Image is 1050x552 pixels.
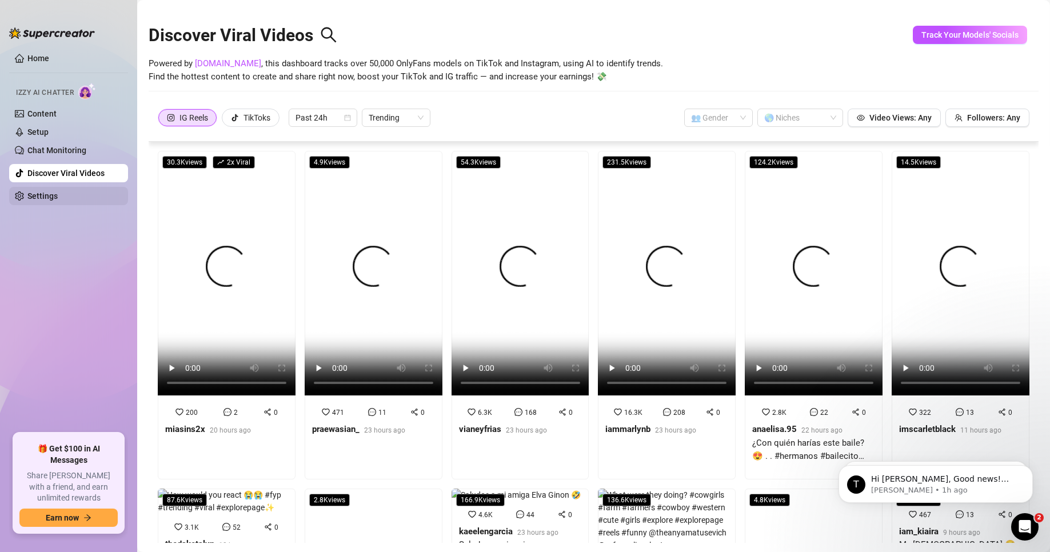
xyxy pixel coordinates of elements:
[956,408,964,416] span: message
[165,424,205,434] strong: miasins2x
[19,470,118,504] span: Share [PERSON_NAME] with a friend, and earn unlimited rewards
[752,424,797,434] strong: anaelisa.95
[892,151,1029,479] a: 14.5Kviews322130imscarletblack11 hours ago
[222,523,230,531] span: message
[749,156,798,169] span: 124.2K views
[233,523,241,531] span: 52
[919,409,931,417] span: 322
[174,523,182,531] span: heart
[83,514,91,522] span: arrow-right
[421,409,425,417] span: 0
[175,408,183,416] span: heart
[857,114,865,122] span: eye
[243,109,270,126] div: TikToks
[27,54,49,63] a: Home
[598,489,736,551] img: What were they doing? #cowgirls #farm #farmers #cowboy #western #cute #girls #explore #explorepag...
[921,30,1019,39] span: Track Your Models' Socials
[456,156,501,169] span: 54.3K views
[706,408,714,416] span: share-alt
[149,25,337,46] h2: Discover Viral Videos
[516,510,524,518] span: message
[517,529,558,537] span: 23 hours ago
[162,156,207,169] span: 30.3K views
[468,408,476,416] span: heart
[165,539,214,549] strong: thedakotalyn
[368,408,376,416] span: message
[309,156,350,169] span: 4.9K views
[896,156,941,169] span: 14.5K views
[862,409,866,417] span: 0
[514,408,522,416] span: message
[602,156,651,169] span: 231.5K views
[185,523,199,531] span: 3.1K
[598,151,736,479] a: 231.5Kviews16.3K2080iammarlynb23 hours ago
[899,424,956,434] strong: imscarletblack
[378,409,386,417] span: 11
[869,113,932,122] span: Video Views: Any
[821,441,1050,521] iframe: Intercom notifications message
[217,159,224,166] span: rise
[1035,513,1044,522] span: 2
[899,538,1016,552] div: My [DEMOGRAPHIC_DATA] 😏
[264,523,272,531] span: share-alt
[673,409,685,417] span: 208
[179,109,208,126] div: IG Reels
[210,426,251,434] span: 20 hours ago
[149,57,663,84] span: Powered by , this dashboard tracks over 50,000 OnlyFans models on TikTok and Instagram, using AI ...
[219,541,260,549] span: 12 hours ago
[909,408,917,416] span: heart
[274,523,278,531] span: 0
[364,426,405,434] span: 23 hours ago
[998,408,1006,416] span: share-alt
[960,426,1001,434] span: 11 hours ago
[614,408,622,416] span: heart
[452,489,581,501] img: Saludos a mi amiga Elva Ginon 🤣
[663,408,671,416] span: message
[213,156,255,169] span: 2 x Viral
[745,151,883,479] a: 124.2Kviews2.8K220anaelisa.9522 hours ago¿Con quién harías este baile? 😍 . . #hermanos #bailecito...
[478,409,492,417] span: 6.3K
[9,27,95,39] img: logo-BBDzfeDw.svg
[967,113,1020,122] span: Followers: Any
[943,529,980,537] span: 9 hours ago
[46,513,79,522] span: Earn now
[158,489,296,514] img: How would you react 😭😭 #fyp #trending #viral #explorepage✨
[752,437,875,463] div: ¿Con quién harías este baile? 😍 . . #hermanos #bailecito #trend #viral #fyp
[762,408,770,416] span: heart
[264,408,272,416] span: share-alt
[296,109,350,126] span: Past 24h
[19,509,118,527] button: Earn nowarrow-right
[231,114,239,122] span: tik-tok
[568,511,572,519] span: 0
[452,151,589,479] a: 54.3Kviews6.3K1680vianeyfrias23 hours ago
[27,109,57,118] a: Content
[749,494,790,506] span: 4.8K views
[274,409,278,417] span: 0
[27,146,86,155] a: Chat Monitoring
[955,114,963,122] span: team
[459,526,513,537] strong: kaeelengarcia
[913,26,1027,44] button: Track Your Models' Socials
[899,526,939,537] strong: iam_kiaira
[344,114,351,121] span: calendar
[525,409,537,417] span: 168
[624,409,642,417] span: 16.3K
[459,424,501,434] strong: vianeyfrias
[558,408,566,416] span: share-alt
[305,151,442,479] a: 4.9Kviews471110praewasian_23 hours ago
[27,169,105,178] a: Discover Viral Videos
[234,409,238,417] span: 2
[569,409,573,417] span: 0
[772,409,786,417] span: 2.8K
[312,424,360,434] strong: praewasian_
[158,151,296,479] a: 30.3Kviewsrise2x Viral20020miasins2x20 hours ago
[456,494,505,506] span: 166.9K views
[16,87,74,98] span: Izzy AI Chatter
[966,409,974,417] span: 13
[602,494,651,506] span: 136.6K views
[27,127,49,137] a: Setup
[369,109,424,126] span: Trending
[820,409,828,417] span: 22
